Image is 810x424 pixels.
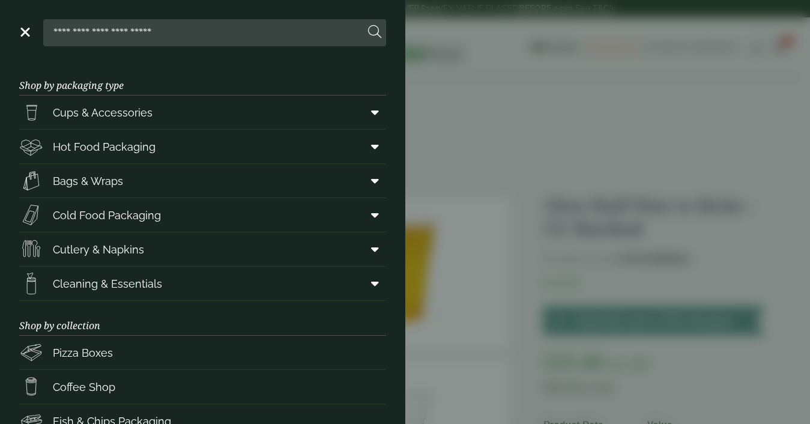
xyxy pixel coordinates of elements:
a: Pizza Boxes [19,336,386,369]
h3: Shop by collection [19,301,386,336]
a: Cutlery & Napkins [19,232,386,266]
a: Hot Food Packaging [19,130,386,163]
span: Coffee Shop [53,379,115,395]
span: Cups & Accessories [53,104,153,121]
img: Deli_box.svg [19,135,43,159]
img: HotDrink_paperCup.svg [19,375,43,399]
a: Cleaning & Essentials [19,267,386,300]
img: Paper_carriers.svg [19,169,43,193]
span: Bags & Wraps [53,173,123,189]
img: open-wipe.svg [19,271,43,295]
h3: Shop by packaging type [19,61,386,95]
a: Cold Food Packaging [19,198,386,232]
a: Bags & Wraps [19,164,386,198]
a: Cups & Accessories [19,95,386,129]
img: PintNhalf_cup.svg [19,100,43,124]
img: Cutlery.svg [19,237,43,261]
span: Hot Food Packaging [53,139,156,155]
img: Sandwich_box.svg [19,203,43,227]
span: Cleaning & Essentials [53,276,162,292]
img: Pizza_boxes.svg [19,341,43,365]
span: Pizza Boxes [53,345,113,361]
a: Coffee Shop [19,370,386,404]
span: Cold Food Packaging [53,207,161,223]
span: Cutlery & Napkins [53,241,144,258]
